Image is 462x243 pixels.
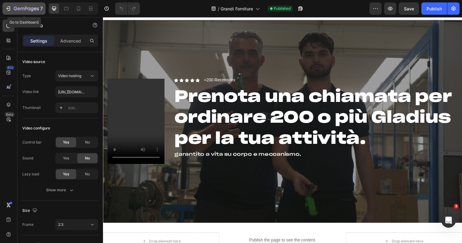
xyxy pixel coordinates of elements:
h2: Prenota una chiamata per ordinare 200 o più Gladius per la tua attività. [72,70,362,136]
div: Drop element here [47,226,79,231]
button: 2:3 [55,219,98,230]
a: ❓Visit Help center [9,153,113,164]
div: Publish [427,6,442,12]
input: Insert video url here [55,86,98,97]
img: logo [12,13,53,20]
div: Video configure [22,125,50,131]
div: Messaggio recenteProfile image for SinclairValuta la tua conversazioneSinclair•1 g. fa [6,82,116,114]
img: Profile image for Kyle [77,10,89,22]
iframe: Design area [103,17,462,243]
span: 2:3 [58,222,63,227]
div: Show more [46,187,75,193]
div: Sinclair [27,103,43,109]
div: Type [22,73,31,79]
div: Size [22,207,38,215]
div: Video source [22,59,45,65]
div: Solitamente rispondiamo in meno di 30 minuti [13,129,102,142]
p: Video [30,22,82,29]
div: Video link [22,89,39,95]
span: Yes [63,140,69,145]
button: Save [399,2,419,15]
div: Chiudi [105,10,116,21]
div: Control bar [22,140,42,145]
p: garantito a vita su corpo e meccanismo. [73,136,361,144]
a: Watch Youtube tutorials [9,164,113,176]
iframe: Intercom live chat [441,213,456,228]
div: Drop element here [295,226,327,231]
span: No [85,140,90,145]
div: Join community [13,178,102,185]
img: Profile image for Mona [89,10,101,22]
div: Sound [22,155,33,161]
video: Video [5,63,63,150]
div: Beta [5,112,15,117]
div: Profile image for SinclairValuta la tua conversazioneSinclair•1 g. fa [6,92,116,114]
div: Inviaci un messaggioSolitamente rispondiamo in meno di 30 minuti [6,118,116,147]
div: Watch Youtube tutorials [13,167,102,173]
p: Ehilà 👋 [12,43,110,54]
p: Settings [30,38,47,44]
div: Inviaci un messaggio [13,123,102,129]
span: Save [404,6,414,11]
div: Add... [68,105,97,111]
p: 7 [40,5,43,12]
span: Valuta la tua conversazione [27,97,94,102]
p: Publish the page to see the content. [124,225,243,231]
span: Yes [63,155,69,161]
button: Video hosting [55,70,98,81]
span: / [218,6,219,12]
div: ❓Visit Help center [13,155,102,162]
div: Messaggio recente [13,88,110,94]
span: Messaggi [82,202,102,206]
span: Grandi Forniture [221,6,253,12]
div: Lazy load [22,171,39,177]
p: Come possiamo aiutarti? [12,54,110,75]
img: Profile image for Henry [65,10,78,22]
span: No [85,155,90,161]
div: Undo/Redo [115,2,140,15]
button: Show more [22,185,98,196]
p: Advanced [60,38,81,44]
span: 1 [454,204,459,209]
span: +200 Recensioni [103,62,135,67]
img: Profile image for Sinclair [13,97,25,109]
button: Messaggi [61,187,122,211]
div: Frame [22,222,34,227]
span: No [85,171,90,177]
div: 450 [6,65,15,70]
span: Yes [63,171,69,177]
div: • 1 g. fa [44,103,60,109]
span: Home [24,202,37,206]
span: Video hosting [58,73,81,78]
button: Publish [421,2,447,15]
a: Join community [9,176,113,187]
button: 7 [2,2,46,15]
span: Published [274,6,291,11]
div: Thumbnail [22,105,41,110]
